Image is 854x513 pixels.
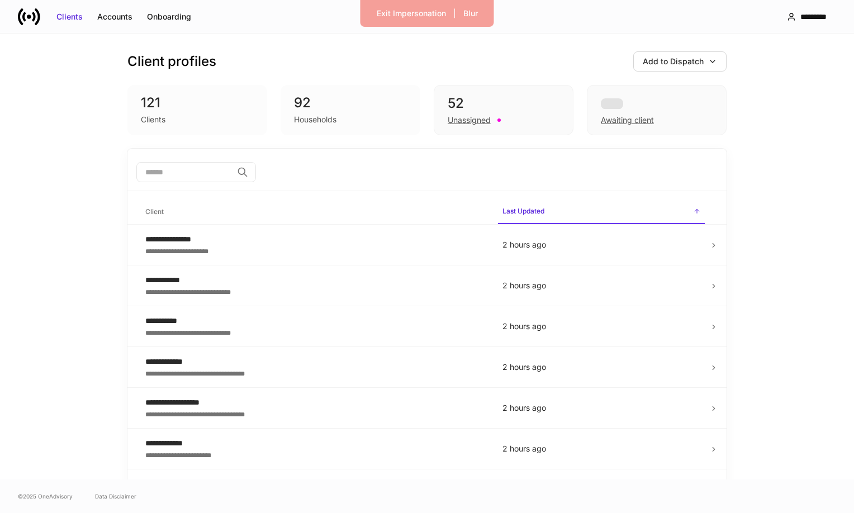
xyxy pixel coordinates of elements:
p: 2 hours ago [502,239,700,250]
button: Accounts [90,8,140,26]
div: Accounts [97,11,132,22]
div: 121 [141,94,254,112]
button: Exit Impersonation [369,4,453,22]
div: Add to Dispatch [643,56,704,67]
div: Unassigned [448,115,491,126]
a: Data Disclaimer [95,492,136,501]
p: 2 hours ago [502,362,700,373]
p: 2 hours ago [502,402,700,414]
button: Clients [49,8,90,26]
h3: Client profiles [127,53,216,70]
div: Exit Impersonation [377,8,446,19]
div: Onboarding [147,11,191,22]
h6: Last Updated [502,206,544,216]
span: Last Updated [498,200,705,224]
div: Blur [463,8,478,19]
h6: Client [145,206,164,217]
button: Blur [456,4,485,22]
div: 52 [448,94,559,112]
div: Awaiting client [587,85,727,135]
div: Clients [141,114,165,125]
div: Clients [56,11,83,22]
button: Onboarding [140,8,198,26]
p: 2 hours ago [502,321,700,332]
div: Awaiting client [601,115,654,126]
div: 92 [294,94,407,112]
div: Households [294,114,336,125]
div: 52Unassigned [434,85,573,135]
p: 2 hours ago [502,443,700,454]
p: 2 hours ago [502,280,700,291]
span: © 2025 OneAdvisory [18,492,73,501]
button: Add to Dispatch [633,51,727,72]
span: Client [141,201,489,224]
